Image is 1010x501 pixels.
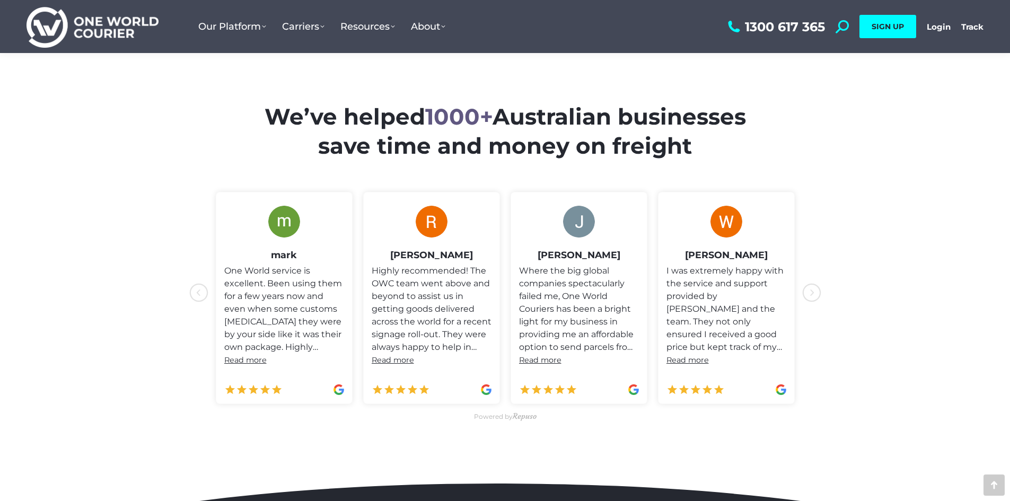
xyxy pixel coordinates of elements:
[403,10,453,43] a: About
[725,20,825,33] a: 1300 617 365
[859,15,916,38] a: SIGN UP
[425,103,493,130] span: 1000+
[961,22,983,32] a: Track
[332,10,403,43] a: Resources
[340,21,395,32] span: Resources
[872,22,904,31] span: SIGN UP
[27,5,159,48] img: One World Courier
[198,21,266,32] span: Our Platform
[927,22,951,32] a: Login
[190,10,274,43] a: Our Platform
[282,21,324,32] span: Carriers
[241,102,769,160] h2: We’ve helped Australian businesses save time and money on freight
[411,21,445,32] span: About
[274,10,332,43] a: Carriers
